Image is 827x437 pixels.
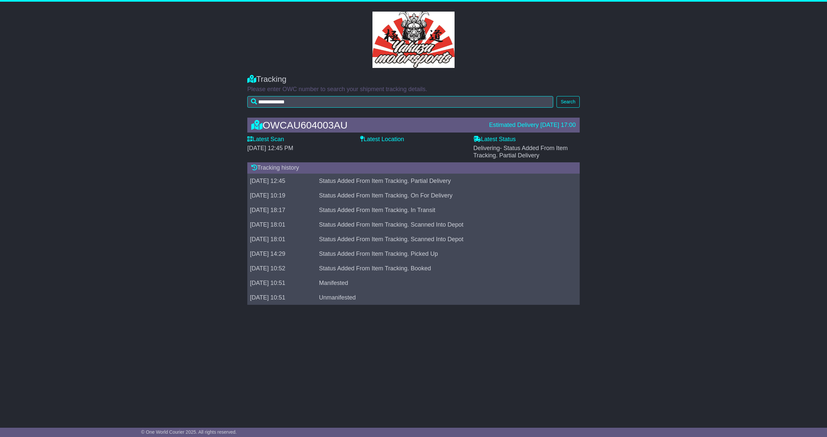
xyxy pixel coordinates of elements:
[248,120,486,131] div: OWCAU604003AU
[247,290,316,305] td: [DATE] 10:51
[316,203,570,217] td: Status Added From Item Tracking. In Transit
[473,136,516,143] label: Latest Status
[247,86,580,93] p: Please enter OWC number to search your shipment tracking details.
[372,12,455,68] img: GetCustomerLogo
[316,276,570,290] td: Manifested
[316,261,570,276] td: Status Added From Item Tracking. Booked
[247,136,284,143] label: Latest Scan
[247,188,316,203] td: [DATE] 10:19
[141,429,237,435] span: © One World Courier 2025. All rights reserved.
[247,261,316,276] td: [DATE] 10:52
[316,232,570,246] td: Status Added From Item Tracking. Scanned Into Depot
[247,203,316,217] td: [DATE] 18:17
[247,246,316,261] td: [DATE] 14:29
[489,122,576,129] div: Estimated Delivery [DATE] 17:00
[316,188,570,203] td: Status Added From Item Tracking. On For Delivery
[557,96,580,108] button: Search
[316,174,570,188] td: Status Added From Item Tracking. Partial Delivery
[247,276,316,290] td: [DATE] 10:51
[247,174,316,188] td: [DATE] 12:45
[473,145,568,159] span: - Status Added From Item Tracking. Partial Delivery
[247,217,316,232] td: [DATE] 18:01
[247,75,580,84] div: Tracking
[360,136,404,143] label: Latest Location
[316,217,570,232] td: Status Added From Item Tracking. Scanned Into Depot
[316,246,570,261] td: Status Added From Item Tracking. Picked Up
[247,232,316,246] td: [DATE] 18:01
[316,290,570,305] td: Unmanifested
[247,162,580,174] div: Tracking history
[247,145,293,151] span: [DATE] 12:45 PM
[473,145,568,159] span: Delivering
